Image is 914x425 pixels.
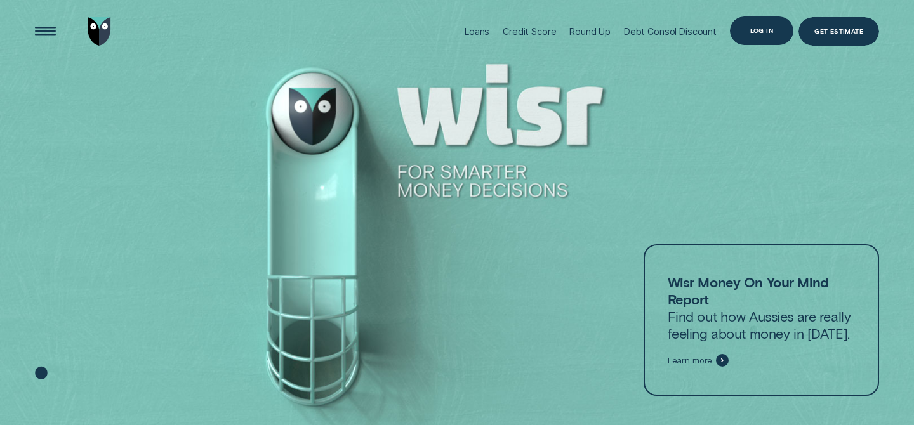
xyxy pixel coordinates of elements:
div: Round Up [569,26,611,37]
a: Wisr Money On Your Mind ReportFind out how Aussies are really feeling about money in [DATE].Learn... [644,244,879,395]
a: Get Estimate [798,17,879,46]
button: Log in [730,16,793,45]
div: Loans [465,26,489,37]
strong: Wisr Money On Your Mind Report [668,273,829,307]
button: Open Menu [31,17,60,46]
img: Wisr [88,17,111,46]
div: Credit Score [503,26,556,37]
div: Debt Consol Discount [624,26,717,37]
p: Find out how Aussies are really feeling about money in [DATE]. [668,273,856,342]
span: Learn more [668,355,713,366]
div: Log in [750,28,773,34]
